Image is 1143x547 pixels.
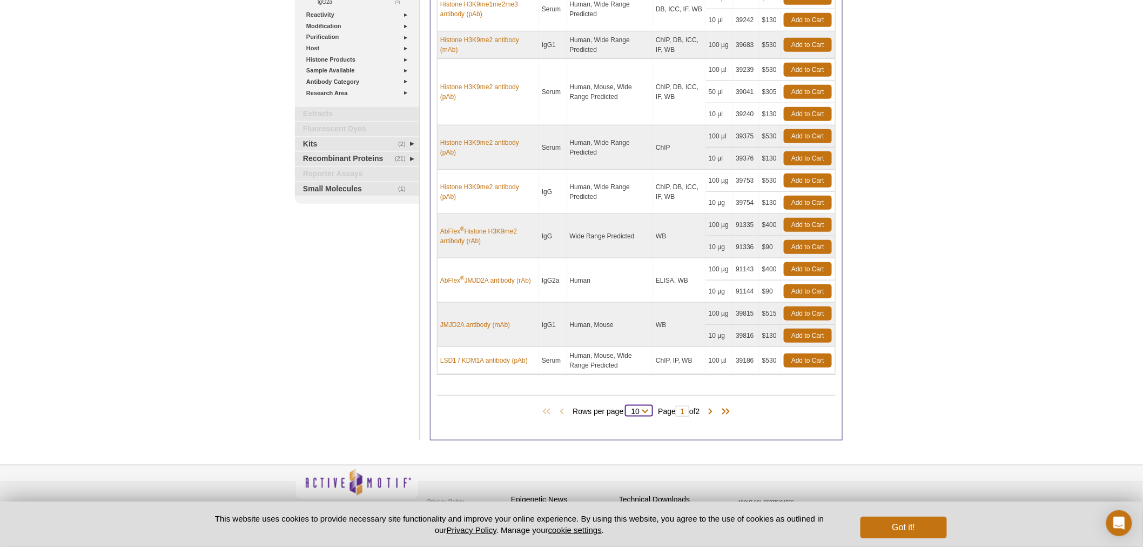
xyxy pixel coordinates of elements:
td: 10 µl [706,9,733,31]
button: Got it! [860,517,947,538]
a: Add to Cart [784,38,832,52]
a: AbFlex®JMJD2A antibody (rAb) [440,276,531,285]
td: 10 µg [706,192,733,214]
td: 91143 [733,258,759,281]
span: Page of [653,406,705,417]
td: 39240 [733,103,759,125]
a: Modification [306,21,413,32]
a: Add to Cart [784,284,832,298]
a: Histone H3K9me2 antibody (mAb) [440,35,536,55]
a: Histone H3K9me2 antibody (pAb) [440,82,536,102]
a: LSD1 / KDM1A antibody (pAb) [440,356,528,365]
td: $130 [759,192,781,214]
td: ChIP [653,125,706,170]
p: This website uses cookies to provide necessary site functionality and improve your online experie... [196,513,843,536]
td: $305 [759,81,781,103]
td: Wide Range Predicted [567,214,654,258]
h4: Technical Downloads [619,495,722,504]
td: 100 µl [706,347,733,375]
td: $130 [759,9,781,31]
a: Add to Cart [784,306,832,321]
a: Add to Cart [784,329,832,343]
td: IgG1 [539,303,567,347]
a: Purification [306,31,413,43]
div: Open Intercom Messenger [1106,510,1132,536]
td: ELISA, WB [653,258,706,303]
h2: Products (11) [437,395,836,396]
td: 39815 [733,303,759,325]
td: Human, Mouse, Wide Range Predicted [567,347,654,375]
td: $530 [759,31,781,59]
td: 10 µl [706,148,733,170]
a: Add to Cart [784,13,832,27]
td: 39376 [733,148,759,170]
td: $90 [759,281,781,303]
td: $400 [759,258,781,281]
td: 91336 [733,236,759,258]
td: Human, Wide Range Predicted [567,125,654,170]
td: Human [567,258,654,303]
span: Last Page [716,406,732,417]
a: Histone H3K9me2 antibody (pAb) [440,138,536,157]
td: 39041 [733,81,759,103]
td: Human, Mouse [567,303,654,347]
sup: ® [460,275,464,281]
td: $515 [759,303,781,325]
img: Active Motif, [295,465,419,509]
td: 100 µl [706,59,733,81]
td: ChIP, DB, ICC, IF, WB [653,170,706,214]
span: Rows per page: [573,405,653,416]
td: ChIP, IP, WB [653,347,706,375]
td: 39683 [733,31,759,59]
a: Add to Cart [784,218,832,232]
a: JMJD2A antibody (mAb) [440,320,510,330]
a: ABOUT SSL CERTIFICATES [738,500,795,504]
a: Reporter Assays [295,167,419,181]
a: Add to Cart [784,151,832,165]
a: Host [306,43,413,54]
a: Add to Cart [784,240,832,254]
span: (2) [398,137,412,151]
td: Human, Mouse, Wide Range Predicted [567,59,654,125]
td: 100 µg [706,214,733,236]
td: 100 µg [706,303,733,325]
a: Sample Available [306,65,413,76]
td: ChIP, DB, ICC, IF, WB [653,31,706,59]
td: $130 [759,103,781,125]
td: 39375 [733,125,759,148]
td: $130 [759,148,781,170]
a: Histone Products [306,54,413,65]
span: (21) [395,152,412,166]
td: IgG [539,214,567,258]
td: Human, Wide Range Predicted [567,170,654,214]
td: 50 µl [706,81,733,103]
td: $400 [759,214,781,236]
td: $530 [759,59,781,81]
a: Add to Cart [784,129,832,143]
a: Extracts [295,107,419,121]
td: 39186 [733,347,759,375]
a: Privacy Policy [447,525,496,535]
td: 10 µl [706,103,733,125]
td: IgG2a [539,258,567,303]
button: cookie settings [548,525,602,535]
span: Previous Page [556,406,567,417]
td: Serum [539,125,567,170]
span: (1) [398,182,412,196]
td: Serum [539,59,567,125]
td: 100 µg [706,258,733,281]
td: 39816 [733,325,759,347]
td: $530 [759,170,781,192]
a: (21)Recombinant Proteins [295,152,419,166]
a: (2)Kits [295,137,419,151]
span: Next Page [705,406,716,417]
a: Research Area [306,88,413,99]
td: 100 µl [706,125,733,148]
td: Serum [539,347,567,375]
a: Reactivity [306,9,413,21]
sup: ® [460,226,464,232]
a: Add to Cart [784,63,832,77]
a: Add to Cart [784,85,832,99]
td: IgG1 [539,31,567,59]
a: Antibody Category [306,76,413,88]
